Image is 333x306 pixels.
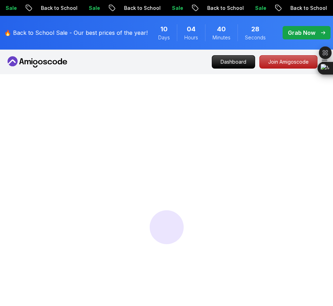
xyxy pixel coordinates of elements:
span: 40 Minutes [217,24,226,34]
span: 4 Hours [187,24,196,34]
span: Days [158,34,170,41]
span: 10 Days [160,24,168,34]
span: Seconds [245,34,266,41]
p: Join Amigoscode [260,56,317,68]
p: Back to School [283,5,331,12]
p: Dashboard [212,56,255,68]
p: Grab Now [288,28,315,37]
p: Sale [247,5,270,12]
span: Minutes [212,34,230,41]
p: Back to School [116,5,164,12]
p: Sale [81,5,104,12]
p: 🔥 Back to School Sale - Our best prices of the year! [4,28,148,37]
p: Sale [164,5,187,12]
p: Back to School [199,5,247,12]
a: Dashboard [212,55,255,69]
span: Hours [184,34,198,41]
p: Back to School [33,5,81,12]
a: Join Amigoscode [259,55,317,69]
span: 28 Seconds [251,24,259,34]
